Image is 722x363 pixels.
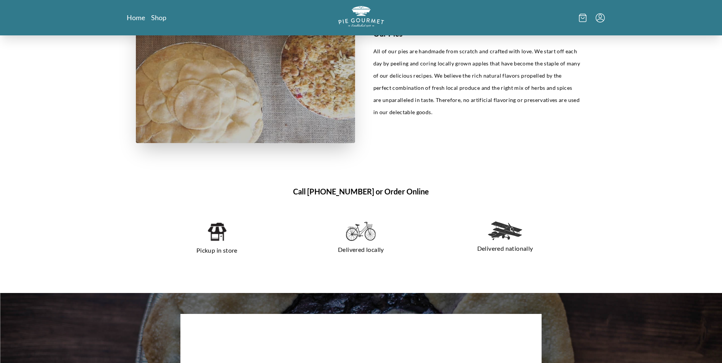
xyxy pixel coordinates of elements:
img: pies [136,16,355,143]
button: Menu [596,13,605,22]
img: delivered nationally [488,221,522,240]
a: Shop [151,13,166,22]
a: Home [127,13,145,22]
a: Logo [338,6,384,29]
p: Pickup in store [154,244,280,256]
p: All of our pies are handmade from scratch and crafted with love. We start off each day by peeling... [373,45,580,118]
img: pickup in store [207,221,226,242]
img: logo [338,6,384,27]
img: delivered locally [346,221,376,241]
h1: Call [PHONE_NUMBER] or Order Online [136,186,587,197]
p: Delivered nationally [442,242,568,255]
p: Delivered locally [298,244,424,256]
